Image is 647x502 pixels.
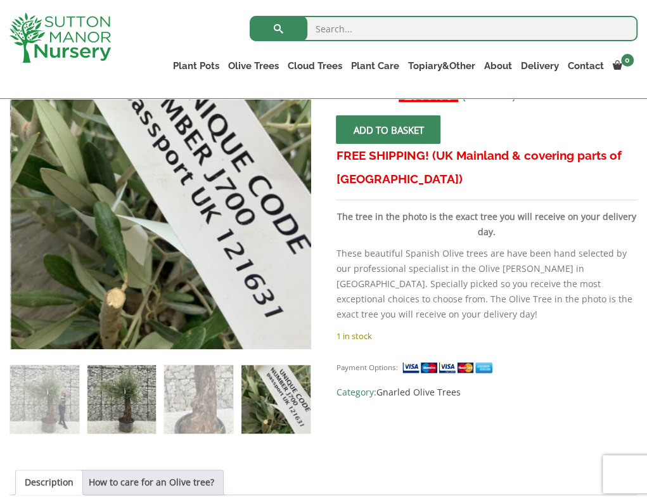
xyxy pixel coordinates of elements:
[404,86,411,103] span: £
[621,54,634,67] span: 0
[341,86,390,103] bdi: 519.95
[336,363,397,372] small: Payment Options:
[404,86,453,103] bdi: 399.95
[341,86,349,103] span: £
[283,57,347,75] a: Cloud Trees
[89,470,214,494] a: How to care for an Olive tree?
[608,57,637,75] a: 0
[480,57,516,75] a: About
[347,57,404,75] a: Plant Care
[337,210,636,238] strong: The tree in the photo is the exact tree you will receive on your delivery day.
[241,365,311,434] img: Gnarled Olive Tree J700 - Image 4
[402,361,497,374] img: payment supported
[10,13,111,63] img: logo
[336,144,637,191] h3: FREE SHIPPING! (UK Mainland & covering parts of [GEOGRAPHIC_DATA])
[25,470,74,494] a: Description
[87,365,157,434] img: Gnarled Olive Tree J700 - Image 2
[376,386,460,398] a: Gnarled Olive Trees
[169,57,224,75] a: Plant Pots
[336,246,637,322] p: These beautiful Spanish Olive trees are have been hand selected by our professional specialist in...
[10,365,79,434] img: Gnarled Olive Tree J700
[516,57,563,75] a: Delivery
[164,365,233,434] img: Gnarled Olive Tree J700 - Image 3
[336,385,637,400] span: Category:
[336,328,637,344] p: 1 in stock
[250,16,637,41] input: Search...
[224,57,283,75] a: Olive Trees
[404,57,480,75] a: Topiary&Other
[336,115,440,144] button: Add to basket
[563,57,608,75] a: Contact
